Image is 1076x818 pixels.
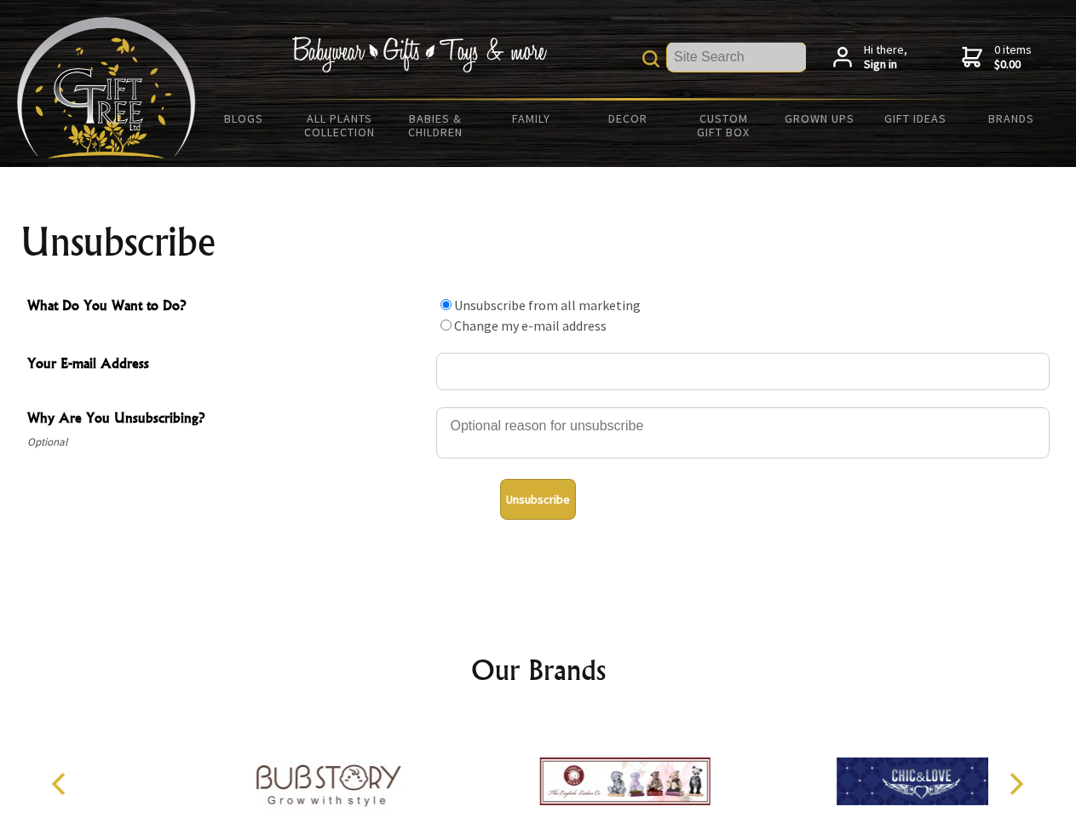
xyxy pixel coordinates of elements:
a: All Plants Collection [292,101,388,150]
textarea: Why Are You Unsubscribing? [436,407,1050,458]
input: Site Search [667,43,806,72]
strong: $0.00 [994,57,1032,72]
button: Unsubscribe [500,479,576,520]
input: What Do You Want to Do? [440,299,452,310]
h1: Unsubscribe [20,222,1056,262]
input: What Do You Want to Do? [440,320,452,331]
a: Gift Ideas [867,101,964,136]
a: Grown Ups [771,101,867,136]
img: product search [642,50,659,67]
span: Optional [27,432,428,452]
a: Custom Gift Box [676,101,772,150]
button: Next [997,765,1034,803]
img: Babyware - Gifts - Toys and more... [17,17,196,158]
h2: Our Brands [34,649,1043,690]
span: What Do You Want to Do? [27,295,428,320]
a: BLOGS [196,101,292,136]
a: Decor [579,101,676,136]
a: Babies & Children [388,101,484,150]
span: 0 items [994,42,1032,72]
label: Unsubscribe from all marketing [454,297,641,314]
span: Why Are You Unsubscribing? [27,407,428,432]
strong: Sign in [864,57,907,72]
span: Your E-mail Address [27,353,428,377]
img: Babywear - Gifts - Toys & more [291,37,547,72]
label: Change my e-mail address [454,317,607,334]
a: Family [484,101,580,136]
a: Hi there,Sign in [833,43,907,72]
button: Previous [43,765,80,803]
a: Brands [964,101,1060,136]
a: 0 items$0.00 [962,43,1032,72]
span: Hi there, [864,43,907,72]
input: Your E-mail Address [436,353,1050,390]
